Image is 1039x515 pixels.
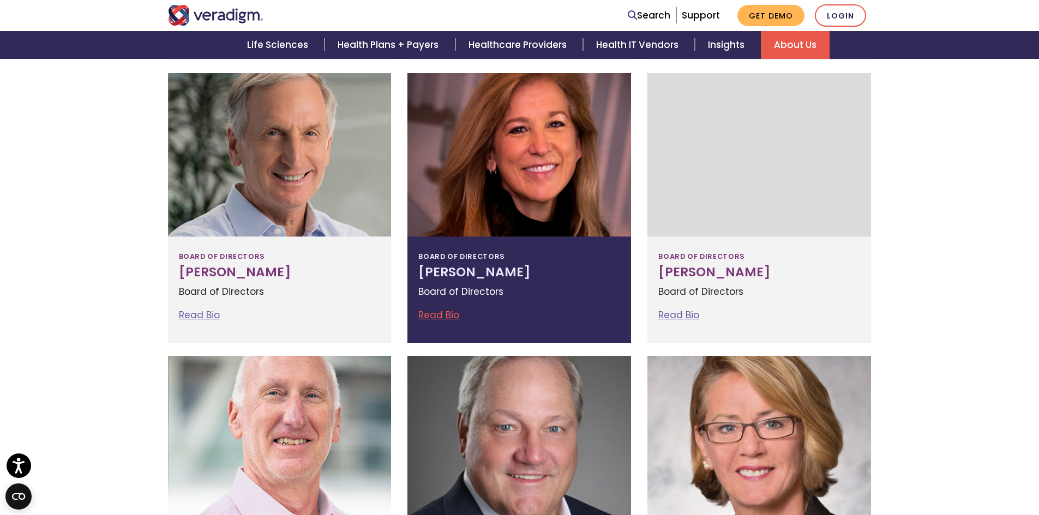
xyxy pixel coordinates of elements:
a: Support [682,9,720,22]
a: Read Bio [418,308,459,322]
p: Board of Directors [658,284,860,299]
a: Healthcare Providers [455,31,583,59]
h3: [PERSON_NAME] [658,265,860,280]
a: Get Demo [737,5,804,26]
iframe: Drift Chat Widget [830,437,1026,502]
h3: [PERSON_NAME] [179,265,381,280]
span: Board of Directors [418,247,504,265]
span: Board of Directors [179,247,265,265]
a: Read Bio [179,308,220,322]
p: Board of Directors [418,284,620,299]
a: Login [815,4,866,27]
button: Open CMP widget [5,483,32,510]
a: About Us [761,31,830,59]
span: Board of Directors [658,247,744,265]
img: Veradigm logo [168,5,263,26]
a: Health Plans + Payers [325,31,455,59]
p: Board of Directors [179,284,381,299]
a: Read Bio [658,308,699,322]
a: Search [628,8,670,23]
a: Life Sciences [234,31,325,59]
a: Insights [695,31,761,59]
a: Health IT Vendors [583,31,695,59]
h3: [PERSON_NAME] [418,265,620,280]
